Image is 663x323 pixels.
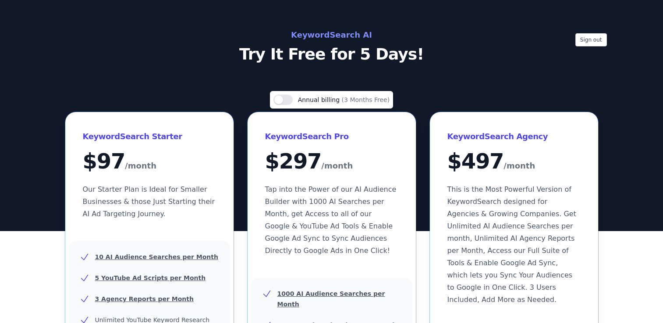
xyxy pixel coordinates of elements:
[135,28,528,42] h2: KeywordSearch AI
[265,130,398,144] h3: KeywordSearch Pro
[575,33,607,46] button: Sign out
[95,295,194,302] u: 3 Agency Reports per Month
[447,185,576,304] span: This is the Most Powerful Version of KeywordSearch designed for Agencies & Growing Companies. Get...
[83,130,216,144] h3: KeywordSearch Starter
[95,274,206,281] u: 5 YouTube Ad Scripts per Month
[83,185,215,218] span: Our Starter Plan is Ideal for Smaller Businesses & those Just Starting their AI Ad Targeting Jour...
[321,159,353,173] span: /month
[95,253,218,260] u: 10 AI Audience Searches per Month
[503,159,535,173] span: /month
[298,96,342,103] span: Annual billing
[342,96,390,103] span: (3 Months Free)
[125,159,156,173] span: /month
[447,130,581,144] h3: KeywordSearch Agency
[265,151,398,173] div: $ 297
[265,185,397,255] span: Tap into the Power of our AI Audience Builder with 1000 AI Searches per Month, get Access to all ...
[83,151,216,173] div: $ 97
[447,151,581,173] div: $ 497
[277,290,385,308] u: 1000 AI Audience Searches per Month
[135,46,528,63] p: Try It Free for 5 Days!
